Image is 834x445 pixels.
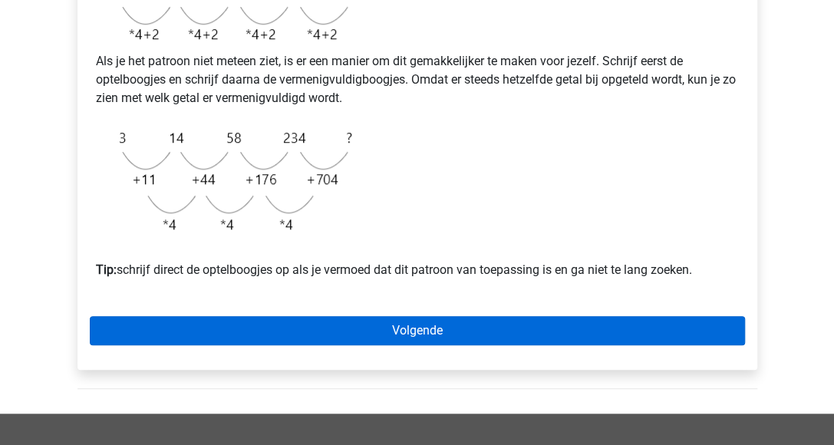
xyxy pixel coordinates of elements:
[96,262,117,277] b: Tip:
[96,52,739,107] p: Als je het patroon niet meteen ziet, is er een manier om dit gemakkelijker te maken voor jezelf. ...
[90,316,745,345] a: Volgende
[96,120,360,242] img: Exponential_Example_2_3.png
[96,242,739,279] p: schrijf direct de optelboogjes op als je vermoed dat dit patroon van toepassing is en ga niet te ...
